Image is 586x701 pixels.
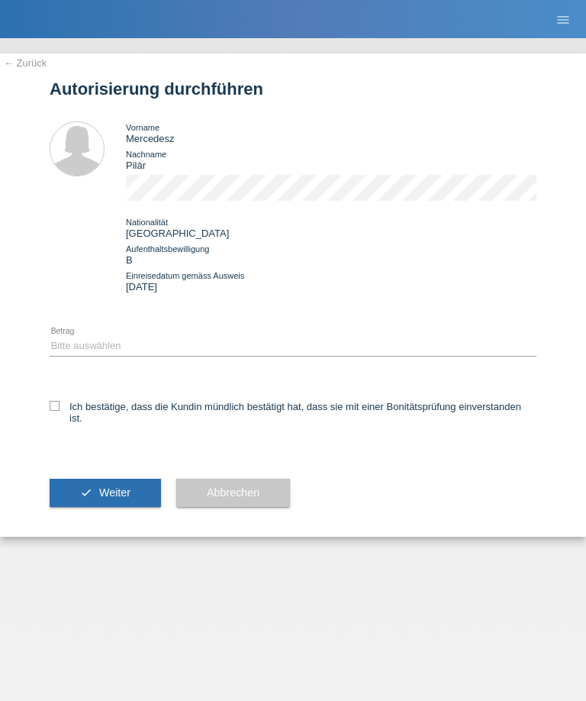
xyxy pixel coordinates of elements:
[126,121,536,144] div: Mercedesz
[126,148,536,171] div: Pilàr
[99,486,130,499] span: Weiter
[50,479,161,508] button: check Weiter
[126,270,536,292] div: [DATE]
[126,244,209,254] span: Aufenthaltsbewilligung
[80,486,92,499] i: check
[176,479,290,508] button: Abbrechen
[4,57,47,69] a: ← Zurück
[50,401,536,424] label: Ich bestätige, dass die Kundin mündlich bestätigt hat, dass sie mit einer Bonitätsprüfung einvers...
[50,79,536,99] h1: Autorisierung durchführen
[126,218,168,227] span: Nationalität
[126,216,536,239] div: [GEOGRAPHIC_DATA]
[126,150,166,159] span: Nachname
[126,123,159,132] span: Vorname
[555,12,571,27] i: menu
[207,486,259,499] span: Abbrechen
[548,15,578,24] a: menu
[126,271,244,280] span: Einreisedatum gemäss Ausweis
[126,243,536,266] div: B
